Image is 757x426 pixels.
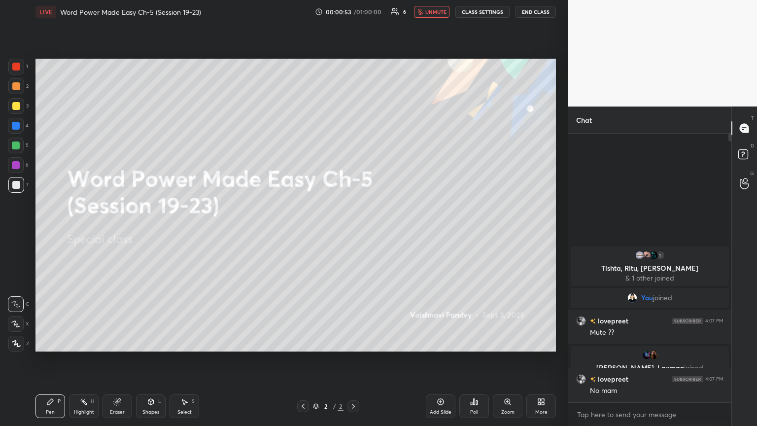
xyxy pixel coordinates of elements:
[568,107,600,133] p: Chat
[751,114,754,122] p: T
[501,410,515,415] div: Zoom
[338,402,344,411] div: 2
[425,8,447,15] span: unmute
[649,250,658,260] img: a505c4d8005146568ead59535ad79292.jpg
[35,6,56,18] div: LIVE
[142,410,159,415] div: Shapes
[568,245,731,402] div: grid
[672,318,703,324] img: 4P8fHbbgJtejmAAAAAElFTkSuQmCC
[192,399,195,404] div: S
[590,319,596,324] img: no-rating-badge.077c3623.svg
[649,350,658,360] img: b28504a4ca3b42c9bc76b6e1c2dfbc54.jpg
[672,376,703,382] img: 4P8fHbbgJtejmAAAAAElFTkSuQmCC
[577,274,723,282] p: & 1 other joined
[596,374,628,384] h6: lovepreet
[576,316,586,326] img: 7db24619b17d4e8cb72bb977f3211909.jpg
[577,364,723,372] p: [PERSON_NAME], Laxman
[110,410,125,415] div: Eraser
[705,376,723,382] div: 4:07 PM
[535,410,548,415] div: More
[414,6,449,18] button: unmute
[8,118,29,134] div: 4
[750,170,754,177] p: G
[430,410,451,415] div: Add Slide
[60,7,201,17] h4: Word Power Made Easy Ch-5 (Session 19-23)
[641,294,653,302] span: You
[177,410,192,415] div: Select
[58,399,61,404] div: P
[576,374,586,384] img: 7db24619b17d4e8cb72bb977f3211909.jpg
[333,403,336,409] div: /
[8,138,29,153] div: 5
[8,336,29,352] div: Z
[627,293,637,303] img: 6cbd550340494928a88baab9f5add83d.jpg
[577,264,723,272] p: Tishta, Ritu, [PERSON_NAME]
[653,294,672,302] span: joined
[635,250,645,260] img: 3
[74,410,94,415] div: Highlight
[8,157,29,173] div: 6
[8,296,29,312] div: C
[8,316,29,332] div: X
[8,59,28,74] div: 1
[91,399,94,404] div: H
[158,399,161,404] div: L
[8,98,29,114] div: 3
[8,177,29,193] div: 7
[751,142,754,149] p: D
[642,350,652,360] img: 3
[470,410,478,415] div: Poll
[642,250,652,260] img: 0f107b78b96141c9ba4a05f95863bfeb.jpg
[655,250,665,260] div: 1
[590,386,723,396] div: No mam
[46,410,55,415] div: Pen
[596,316,628,326] h6: lovepreet
[590,377,596,382] img: no-rating-badge.077c3623.svg
[8,78,29,94] div: 2
[403,9,406,14] div: 6
[516,6,556,18] button: End Class
[321,403,331,409] div: 2
[590,328,723,338] div: Mute ??
[705,318,723,324] div: 4:07 PM
[455,6,510,18] button: CLASS SETTINGS
[684,363,703,372] span: joined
